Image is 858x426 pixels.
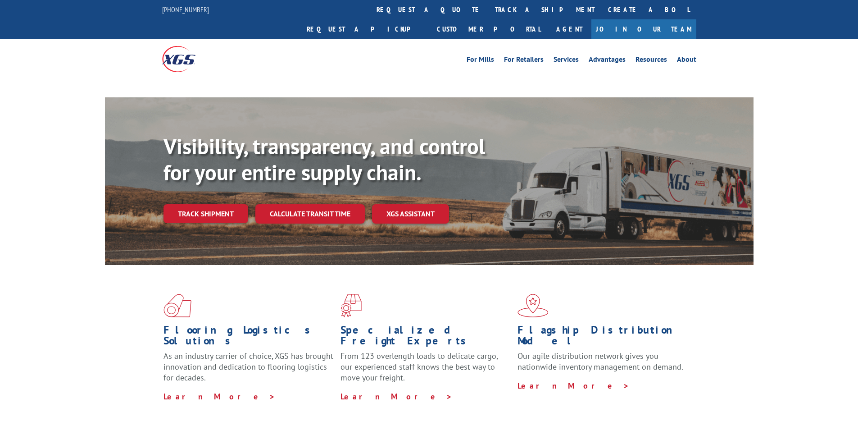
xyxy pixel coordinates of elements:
a: Agent [547,19,591,39]
a: For Mills [467,56,494,66]
a: Customer Portal [430,19,547,39]
a: [PHONE_NUMBER] [162,5,209,14]
span: As an industry carrier of choice, XGS has brought innovation and dedication to flooring logistics... [163,351,333,383]
p: From 123 overlength loads to delicate cargo, our experienced staff knows the best way to move you... [340,351,511,391]
img: xgs-icon-focused-on-flooring-red [340,294,362,317]
a: For Retailers [504,56,544,66]
a: Track shipment [163,204,248,223]
a: XGS ASSISTANT [372,204,449,224]
a: Resources [636,56,667,66]
a: Learn More > [518,380,630,391]
a: Learn More > [163,391,276,402]
a: Advantages [589,56,626,66]
h1: Flooring Logistics Solutions [163,325,334,351]
img: xgs-icon-total-supply-chain-intelligence-red [163,294,191,317]
a: About [677,56,696,66]
h1: Flagship Distribution Model [518,325,688,351]
a: Services [554,56,579,66]
a: Calculate transit time [255,204,365,224]
b: Visibility, transparency, and control for your entire supply chain. [163,132,485,186]
h1: Specialized Freight Experts [340,325,511,351]
span: Our agile distribution network gives you nationwide inventory management on demand. [518,351,683,372]
img: xgs-icon-flagship-distribution-model-red [518,294,549,317]
a: Join Our Team [591,19,696,39]
a: Learn More > [340,391,453,402]
a: Request a pickup [300,19,430,39]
